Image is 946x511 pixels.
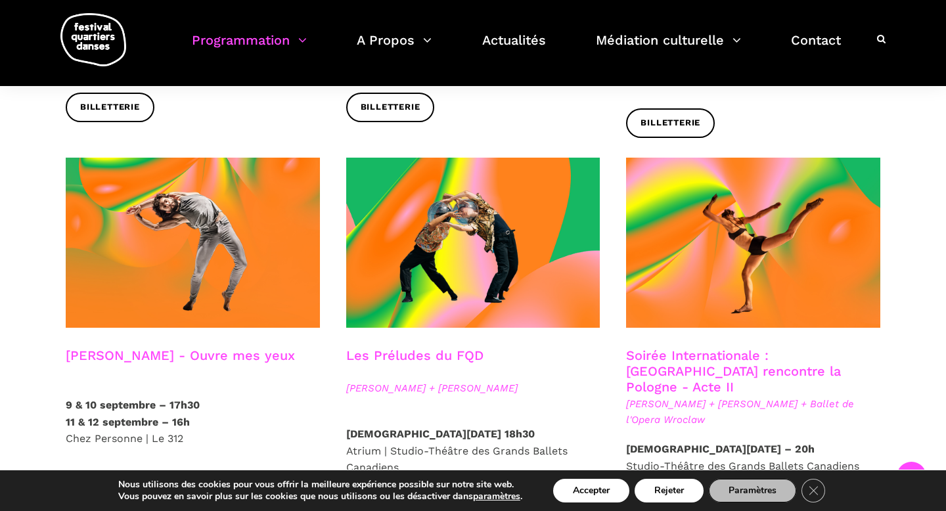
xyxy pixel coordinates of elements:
[118,491,522,502] p: Vous pouvez en savoir plus sur les cookies que nous utilisons ou les désactiver dans .
[66,347,295,363] a: [PERSON_NAME] - Ouvre mes yeux
[346,93,435,122] a: Billetterie
[596,29,741,68] a: Médiation culturelle
[626,396,880,428] span: [PERSON_NAME] + [PERSON_NAME] + Ballet de l'Opera Wroclaw
[346,428,535,440] strong: [DEMOGRAPHIC_DATA][DATE] 18h30
[192,29,307,68] a: Programmation
[60,13,126,66] img: logo-fqd-med
[553,479,629,502] button: Accepter
[346,426,600,476] p: Atrium | Studio-Théâtre des Grands Ballets Canadiens
[482,29,546,68] a: Actualités
[626,443,815,455] strong: [DEMOGRAPHIC_DATA][DATE] – 20h
[626,347,841,395] a: Soirée Internationale : [GEOGRAPHIC_DATA] rencontre la Pologne - Acte II
[626,108,715,138] a: Billetterie
[791,29,841,68] a: Contact
[66,399,200,428] strong: 9 & 10 septembre – 17h30 11 & 12 septembre – 16h
[346,380,600,396] span: [PERSON_NAME] + [PERSON_NAME]
[118,479,522,491] p: Nous utilisons des cookies pour vous offrir la meilleure expérience possible sur notre site web.
[66,93,154,122] a: Billetterie
[473,491,520,502] button: paramètres
[346,347,484,363] a: Les Préludes du FQD
[801,479,825,502] button: Close GDPR Cookie Banner
[626,441,880,474] p: Studio-Théâtre des Grands Ballets Canadiens
[635,479,704,502] button: Rejeter
[80,100,140,114] span: Billetterie
[361,100,420,114] span: Billetterie
[709,479,796,502] button: Paramètres
[641,116,700,130] span: Billetterie
[66,397,320,447] p: Chez Personne | Le 312
[357,29,432,68] a: A Propos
